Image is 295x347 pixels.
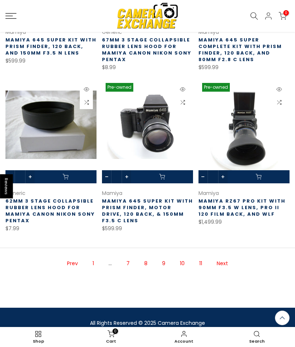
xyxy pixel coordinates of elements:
a: Mamiya 645 Super Kit with Prism Finder, Motor Drive, 120 Back, & 150MM f3.5 C Lens [102,198,193,224]
a: 0 Cart [75,329,147,345]
a: 62mm 3 Stage Collapsible Rubber Lens Hood for Mamiya Canon Nikon Sony Pentax [5,198,95,224]
div: $7.99 [5,224,97,233]
div: All Rights Reserved © 2025 Camera Exchange [5,319,290,328]
span: 0 [113,328,118,334]
div: $8.99 [102,63,193,72]
span: Account [151,339,217,343]
a: Generic [102,28,122,36]
a: Page 11 [196,257,206,270]
a: Mamiya 645 Super Kit with Prism Finder, 120 Back, and 150MM F3.5 N Lens [5,36,97,56]
a: Mamiya [102,190,122,197]
a: Prev [63,257,82,270]
a: Page 10 [176,257,188,270]
a: Mamiya 645 Super Complete Kit with Prism Finder, 120 Back, and 80MM f2.8 C Lens [198,36,282,63]
a: Account [147,329,220,345]
a: Mamiya RZ67 Pro Kit with 90MM F3.5 W Lens, Pro II 120 Film Back, and WLF [198,198,286,218]
div: $1,499.99 [198,218,290,227]
a: Mamiya [198,28,219,36]
a: 67mm 3 Stage Collapsible Rubber Lens Hood for Mamiya Canon Nikon Sony Pentax [102,36,192,63]
a: Mamiya [5,28,26,36]
a: Search [220,329,293,345]
span: Page 9 [158,257,169,270]
div: $599.99 [102,224,193,233]
a: 0 [279,12,287,20]
span: Search [224,339,290,343]
div: $599.99 [5,56,97,65]
a: Next [213,257,232,270]
a: Page 1 [89,257,98,270]
a: Generic [5,190,25,197]
div: $599.99 [198,63,290,72]
span: 0 [283,10,289,16]
span: … [105,257,115,270]
span: Shop [5,339,71,343]
a: Mamiya [198,190,219,197]
a: Shop [2,329,75,345]
span: Cart [78,339,144,343]
a: Page 7 [123,257,133,270]
a: Back to the top [275,311,290,325]
a: Page 8 [141,257,151,270]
